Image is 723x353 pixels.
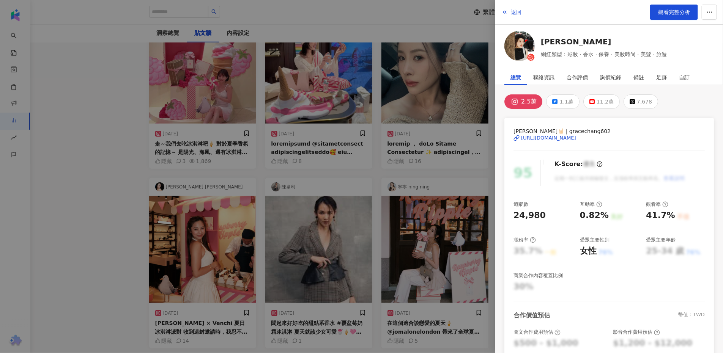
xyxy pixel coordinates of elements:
div: 11.2萬 [597,96,614,107]
button: 7,678 [624,94,658,109]
a: KOL Avatar [504,31,535,64]
span: [PERSON_NAME]🤘🏻 | gracechang602 [514,127,705,135]
div: 受眾主要年齡 [646,237,676,243]
div: 互動率 [580,201,602,208]
div: 41.7% [646,210,675,221]
div: 足跡 [656,70,667,85]
span: 網紅類型：彩妝 · 香水 · 保養 · 美妝時尚 · 美髮 · 旅遊 [541,50,667,58]
div: 2.5萬 [521,96,537,107]
a: [PERSON_NAME] [541,36,667,47]
button: 返回 [501,5,522,20]
div: 自訂 [679,70,690,85]
div: 合作評價 [567,70,588,85]
div: 詢價紀錄 [600,70,621,85]
div: 1.1萬 [559,96,573,107]
div: 圖文合作費用預估 [514,329,561,336]
div: 24,980 [514,210,546,221]
div: 幣值：TWD [678,311,705,320]
div: 女性 [580,245,597,257]
div: K-Score : [554,160,603,168]
button: 11.2萬 [583,94,620,109]
span: 觀看完整分析 [658,9,690,15]
div: 影音合作費用預估 [613,329,660,336]
div: 備註 [633,70,644,85]
span: 返回 [511,9,521,15]
button: 2.5萬 [504,94,542,109]
div: 總覽 [510,70,521,85]
img: KOL Avatar [504,31,535,61]
div: 觀看率 [646,201,668,208]
div: 追蹤數 [514,201,528,208]
button: 1.1萬 [546,94,579,109]
div: [URL][DOMAIN_NAME] [521,135,576,141]
div: 漲粉率 [514,237,536,243]
div: 0.82% [580,210,609,221]
a: 觀看完整分析 [650,5,698,20]
div: 受眾主要性別 [580,237,610,243]
div: 合作價值預估 [514,311,550,320]
div: 聯絡資訊 [533,70,554,85]
div: 商業合作內容覆蓋比例 [514,272,563,279]
a: [URL][DOMAIN_NAME] [514,135,705,141]
div: 7,678 [637,96,652,107]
